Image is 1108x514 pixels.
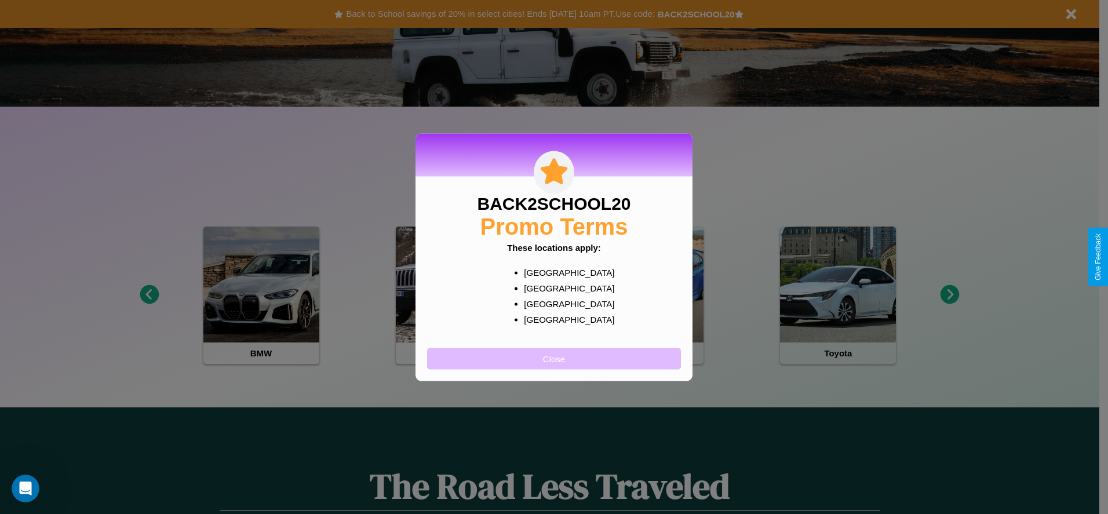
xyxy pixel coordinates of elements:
h2: Promo Terms [480,213,628,239]
p: [GEOGRAPHIC_DATA] [524,280,607,296]
p: [GEOGRAPHIC_DATA] [524,296,607,311]
p: [GEOGRAPHIC_DATA] [524,311,607,327]
iframe: Intercom live chat [12,475,39,502]
p: [GEOGRAPHIC_DATA] [524,264,607,280]
b: These locations apply: [507,242,601,252]
button: Close [427,348,681,369]
div: Give Feedback [1094,234,1102,280]
h3: BACK2SCHOOL20 [477,194,630,213]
